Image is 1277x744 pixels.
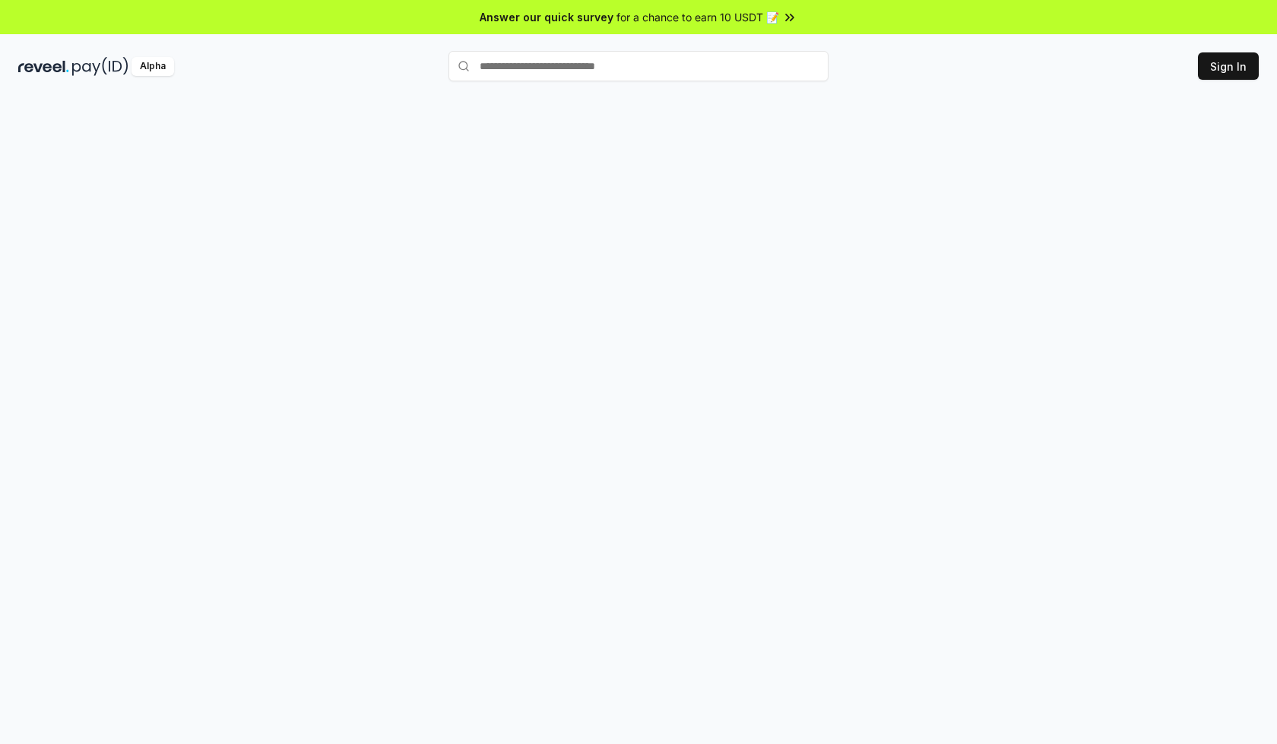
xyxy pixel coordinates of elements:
[18,57,69,76] img: reveel_dark
[72,57,128,76] img: pay_id
[132,57,174,76] div: Alpha
[480,9,613,25] span: Answer our quick survey
[616,9,779,25] span: for a chance to earn 10 USDT 📝
[1198,52,1259,80] button: Sign In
